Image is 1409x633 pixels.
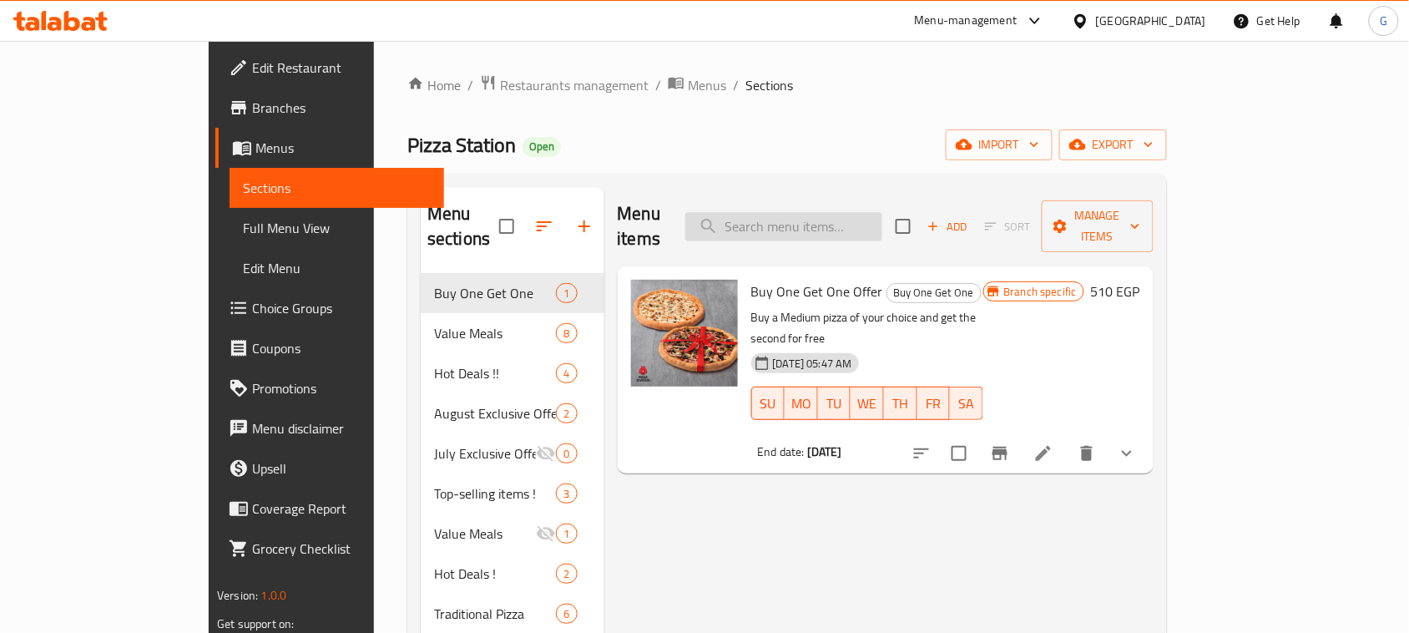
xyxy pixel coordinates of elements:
[1091,280,1140,303] h6: 510 EGP
[217,585,258,606] span: Version:
[818,387,851,420] button: TU
[857,392,877,416] span: WE
[884,387,917,420] button: TH
[434,524,536,544] span: Value Meals
[807,441,842,463] b: [DATE]
[434,323,556,343] span: Value Meals
[557,406,576,422] span: 2
[556,564,577,584] div: items
[252,98,431,118] span: Branches
[407,74,1167,96] nav: breadcrumb
[523,137,561,157] div: Open
[489,209,524,244] span: Select all sections
[556,443,577,463] div: items
[230,248,444,288] a: Edit Menu
[766,356,859,372] span: [DATE] 05:47 AM
[785,387,818,420] button: MO
[434,403,556,423] span: August Exclusive Offers
[215,88,444,128] a: Branches
[685,212,882,241] input: search
[215,408,444,448] a: Menu disclaimer
[886,209,921,244] span: Select section
[215,328,444,368] a: Coupons
[421,433,603,473] div: July Exclusive Offers0
[1107,433,1147,473] button: show more
[480,74,649,96] a: Restaurants management
[215,368,444,408] a: Promotions
[1096,12,1206,30] div: [GEOGRAPHIC_DATA]
[421,313,603,353] div: Value Meals8
[524,206,564,246] span: Sort sections
[434,484,556,504] span: Top-selling items !
[886,283,982,303] div: Buy One Get One
[421,393,603,433] div: August Exclusive Offers2
[557,326,576,342] span: 8
[252,58,431,78] span: Edit Restaurant
[421,554,603,594] div: Hot Deals !2
[631,280,738,387] img: Buy One Get One Offer
[434,283,556,303] span: Buy One Get One
[434,604,556,624] span: Traditional Pizza
[942,436,977,471] span: Select to update
[252,458,431,479] span: Upsell
[688,75,726,95] span: Menus
[255,138,431,158] span: Menus
[556,524,577,544] div: items
[556,484,577,504] div: items
[825,392,845,416] span: TU
[557,366,576,382] span: 4
[921,214,974,240] button: Add
[887,283,981,302] span: Buy One Get One
[230,168,444,208] a: Sections
[421,353,603,393] div: Hot Deals !!4
[252,298,431,318] span: Choice Groups
[1117,443,1137,463] svg: Show Choices
[557,486,576,502] span: 3
[751,387,785,420] button: SU
[407,126,516,164] span: Pizza Station
[618,201,665,251] h2: Menu items
[751,279,883,304] span: Buy One Get One Offer
[434,564,556,584] span: Hot Deals !
[434,443,536,463] span: July Exclusive Offers
[556,323,577,343] div: items
[758,441,805,463] span: End date:
[745,75,793,95] span: Sections
[997,284,1083,300] span: Branch specific
[980,433,1020,473] button: Branch-specific-item
[921,214,974,240] span: Add item
[434,363,556,383] span: Hot Deals !!
[891,392,911,416] span: TH
[261,585,287,606] span: 1.0.0
[421,514,603,554] div: Value Meals1
[557,526,576,542] span: 1
[215,448,444,489] a: Upsell
[557,566,576,582] span: 2
[243,258,431,278] span: Edit Menu
[500,75,649,95] span: Restaurants management
[252,499,431,519] span: Coverage Report
[215,128,444,168] a: Menus
[243,218,431,238] span: Full Menu View
[751,307,983,349] p: Buy a Medium pizza of your choice and get the second for free
[252,418,431,438] span: Menu disclaimer
[1073,134,1154,155] span: export
[215,529,444,569] a: Grocery Checklist
[557,286,576,301] span: 1
[215,288,444,328] a: Choice Groups
[557,606,576,622] span: 6
[230,208,444,248] a: Full Menu View
[421,473,603,514] div: Top-selling items !3
[1059,129,1167,160] button: export
[536,524,556,544] svg: Inactive section
[556,363,577,383] div: items
[915,11,1018,31] div: Menu-management
[557,446,576,462] span: 0
[1042,200,1154,252] button: Manage items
